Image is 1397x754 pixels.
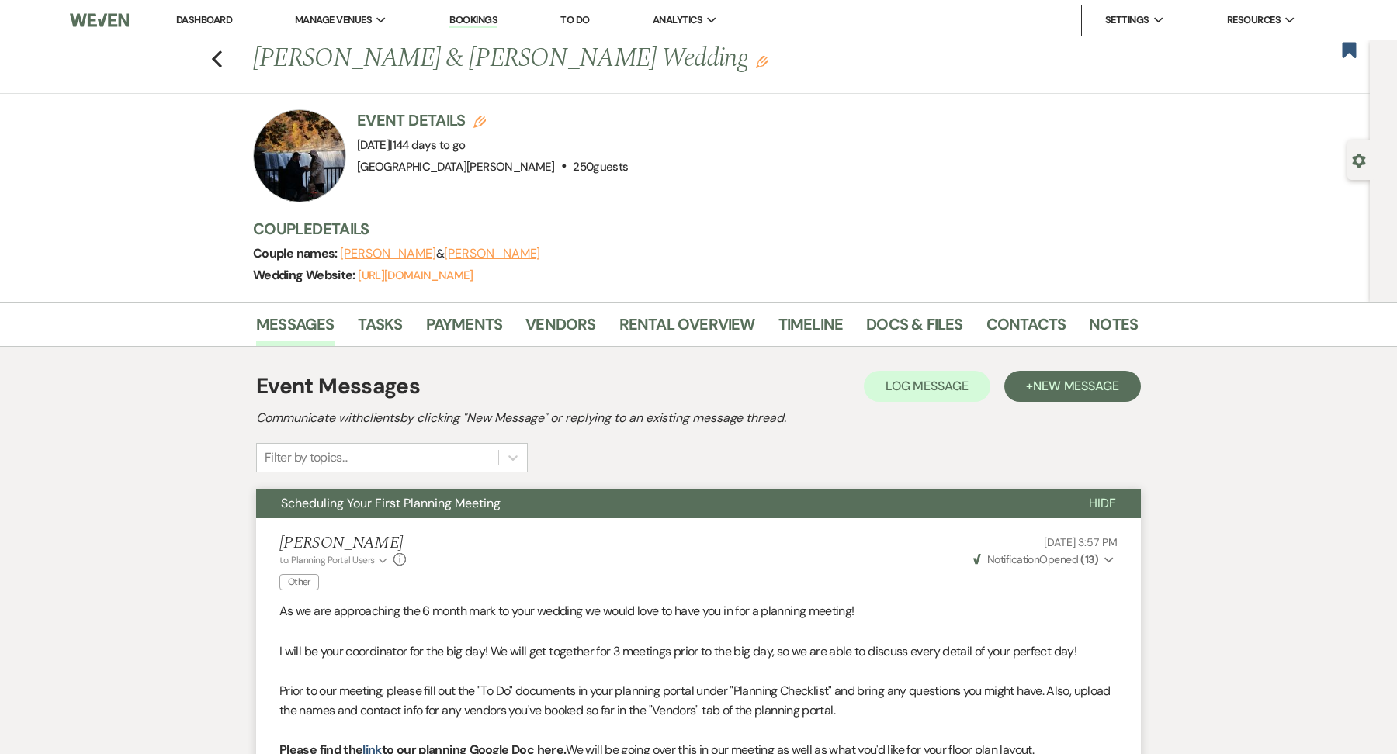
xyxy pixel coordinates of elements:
[176,13,232,26] a: Dashboard
[987,552,1039,566] span: Notification
[340,247,436,260] button: [PERSON_NAME]
[279,534,406,553] h5: [PERSON_NAME]
[279,554,375,566] span: to: Planning Portal Users
[426,312,503,346] a: Payments
[279,642,1118,662] p: I will be your coordinator for the big day! We will get together for 3 meetings prior to the big ...
[253,218,1122,240] h3: Couple Details
[357,137,466,153] span: [DATE]
[340,246,540,261] span: &
[971,552,1118,568] button: NotificationOpened (13)
[357,159,555,175] span: [GEOGRAPHIC_DATA][PERSON_NAME]
[295,12,372,28] span: Manage Venues
[778,312,844,346] a: Timeline
[253,40,948,78] h1: [PERSON_NAME] & [PERSON_NAME] Wedding
[864,371,990,402] button: Log Message
[279,681,1118,721] p: Prior to our meeting, please fill out the "To Do" documents in your planning portal under "Planni...
[256,312,335,346] a: Messages
[279,574,319,590] span: Other
[1352,152,1366,167] button: Open lead details
[358,268,473,283] a: [URL][DOMAIN_NAME]
[886,378,969,394] span: Log Message
[256,489,1064,518] button: Scheduling Your First Planning Meeting
[1064,489,1141,518] button: Hide
[358,312,403,346] a: Tasks
[256,409,1141,427] h2: Communicate with clients by clicking "New Message" or replying to an existing message thread.
[1033,378,1119,394] span: New Message
[444,247,540,260] button: [PERSON_NAME]
[866,312,962,346] a: Docs & Files
[390,137,465,153] span: |
[1089,312,1138,346] a: Notes
[256,370,420,403] h1: Event Messages
[1089,495,1116,511] span: Hide
[653,12,702,28] span: Analytics
[756,54,768,68] button: Edit
[973,552,1099,566] span: Opened
[573,159,628,175] span: 250 guests
[1004,371,1141,402] button: +New Message
[279,553,390,567] button: to: Planning Portal Users
[1080,552,1098,566] strong: ( 13 )
[619,312,755,346] a: Rental Overview
[253,267,358,283] span: Wedding Website:
[253,245,340,261] span: Couple names:
[560,13,589,26] a: To Do
[449,13,497,28] a: Bookings
[986,312,1066,346] a: Contacts
[281,495,501,511] span: Scheduling Your First Planning Meeting
[1227,12,1281,28] span: Resources
[357,109,628,131] h3: Event Details
[393,137,466,153] span: 144 days to go
[1044,535,1118,549] span: [DATE] 3:57 PM
[70,4,129,36] img: Weven Logo
[265,448,348,467] div: Filter by topics...
[279,601,1118,621] p: As we are approaching the 6 month mark to your wedding we would love to have you in for a plannin...
[525,312,595,346] a: Vendors
[1105,12,1149,28] span: Settings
